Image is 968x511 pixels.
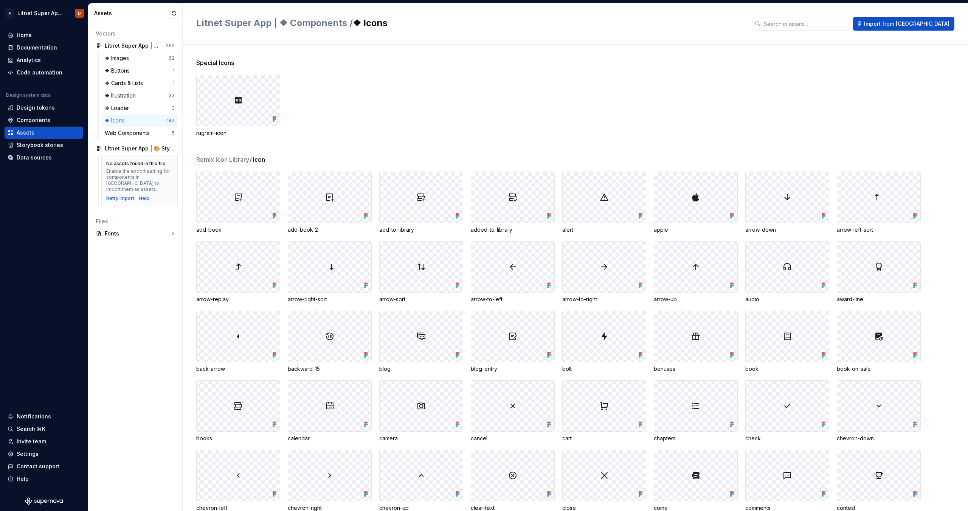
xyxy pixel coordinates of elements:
div: arrow-left-sort [837,226,921,234]
div: Documentation [17,44,57,51]
div: added-to-library [471,226,555,234]
a: Fonts2 [93,228,178,240]
a: ❖ Icons147 [102,115,178,127]
div: Search ⌘K [17,425,45,433]
div: Analytics [17,56,41,64]
button: Contact support [5,460,83,472]
div: add-book [196,226,280,234]
div: audio [745,296,829,303]
a: Components [5,114,83,126]
div: Contact support [17,463,59,470]
a: Litnet Super App | ❖ Components252 [93,40,178,52]
a: Documentation [5,42,83,54]
div: ❖ Cards & Lists [105,79,146,87]
div: alert [562,226,646,234]
a: Web Components5 [102,127,178,139]
div: D [78,10,81,16]
div: Settings [17,450,39,458]
div: Litnet Super App 2.0. [17,9,66,17]
div: Data sources [17,154,52,161]
a: Design tokens [5,102,83,114]
div: Invite team [17,438,46,445]
a: ❖ Illustration33 [102,90,178,102]
div: blog [379,365,463,373]
div: 147 [167,118,175,124]
div: Home [17,31,32,39]
div: back-arrow [196,365,280,373]
div: arrow-to-right [562,296,646,303]
a: ❖ Loader3 [102,102,178,114]
button: Notifications [5,410,83,423]
div: backward-15 [288,365,372,373]
div: No assets found in this file [106,161,166,167]
a: Litnet Super App | 🎨 Styles [93,142,178,155]
div: Litnet Super App | ❖ Components [105,42,161,50]
div: add-book-2 [288,226,372,234]
a: Storybook stories [5,139,83,151]
a: ❖ Buttons1 [102,65,178,77]
div: book-on-sale [837,365,921,373]
button: Retry import [106,195,134,201]
div: Files [96,218,175,225]
div: arrow-up [654,296,738,303]
div: 252 [166,43,175,49]
div: Assets [94,9,169,17]
div: 33 [169,93,175,99]
a: ❖ Images62 [102,52,178,64]
div: apple [654,226,738,234]
div: chapters [654,435,738,442]
div: ❖ Buttons [105,67,133,74]
div: Code automation [17,69,62,76]
span: Special Icons [196,58,234,67]
a: Help [139,195,149,201]
div: Design tokens [17,104,55,111]
div: add-to-library [379,226,463,234]
div: cancel [471,435,555,442]
div: 1 [173,80,175,86]
div: Enable the export setting for components in [GEOGRAPHIC_DATA] to import them as assets. [106,168,173,192]
div: ❖ Images [105,54,132,62]
div: Web Components [105,129,153,137]
a: Home [5,29,83,41]
span: / [250,156,252,163]
a: ❖ Cards & Lists1 [102,77,178,89]
div: arrow-right-sort [288,296,372,303]
button: Import from [GEOGRAPHIC_DATA] [853,17,954,31]
div: Notifications [17,413,51,420]
div: books [196,435,280,442]
div: calendar [288,435,372,442]
div: bonuses [654,365,738,373]
div: 1 [173,68,175,74]
div: arrow-sort [379,296,463,303]
div: Design system data [6,92,51,98]
input: Search in assets... [761,17,850,31]
button: Help [5,473,83,485]
span: Litnet Super App | ❖ Components / [196,17,353,28]
div: Assets [17,129,34,136]
div: cart [562,435,646,442]
div: rugram-icon [196,129,280,137]
h2: ❖ Icons [196,17,743,29]
div: 5 [172,130,175,136]
a: Data sources [5,152,83,164]
div: Components [17,116,50,124]
div: arrow-replay [196,296,280,303]
div: award-line [837,296,921,303]
a: Invite team [5,435,83,448]
div: Litnet Super App | 🎨 Styles [105,145,175,152]
div: 3 [172,105,175,111]
span: Remix Icon Library [196,155,252,164]
div: 2 [172,231,175,237]
span: Import from [GEOGRAPHIC_DATA] [864,20,949,28]
svg: Supernova Logo [25,497,63,505]
div: chevron-down [837,435,921,442]
div: 62 [169,55,175,61]
button: Search ⌘K [5,423,83,435]
a: Analytics [5,54,83,66]
span: icon [253,155,265,164]
div: camera [379,435,463,442]
a: Settings [5,448,83,460]
div: ❖ Illustration [105,92,139,99]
